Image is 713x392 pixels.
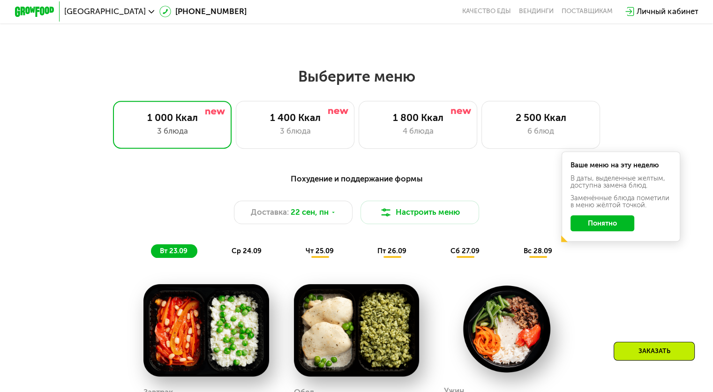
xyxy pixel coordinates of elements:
h2: Выберите меню [32,67,682,86]
div: 1 000 Ккал [123,112,221,123]
div: В даты, выделенные желтым, доступна замена блюд. [570,175,672,189]
span: Доставка: [251,206,289,218]
a: [PHONE_NUMBER] [159,6,247,17]
div: поставщикам [562,8,613,15]
div: 1 400 Ккал [246,112,344,123]
span: чт 25.09 [306,247,334,255]
div: Личный кабинет [637,6,698,17]
div: Похудение и поддержание формы [63,173,650,185]
div: 6 блюд [492,125,590,137]
span: [GEOGRAPHIC_DATA] [64,8,146,15]
span: вт 23.09 [160,247,188,255]
div: 1 800 Ккал [369,112,467,123]
span: сб 27.09 [450,247,480,255]
div: 2 500 Ккал [492,112,590,123]
div: 3 блюда [246,125,344,137]
button: Настроить меню [360,201,480,225]
a: Вендинги [519,8,554,15]
div: 3 блюда [123,125,221,137]
a: Качество еды [462,8,511,15]
span: 22 сен, пн [291,206,329,218]
div: 4 блюда [369,125,467,137]
span: ср 24.09 [232,247,262,255]
div: Заменённые блюда пометили в меню жёлтой точкой. [570,195,672,209]
button: Понятно [570,215,634,231]
div: Заказать [614,342,695,361]
span: вс 28.09 [524,247,552,255]
span: пт 26.09 [377,247,406,255]
div: Ваше меню на эту неделю [570,162,672,169]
